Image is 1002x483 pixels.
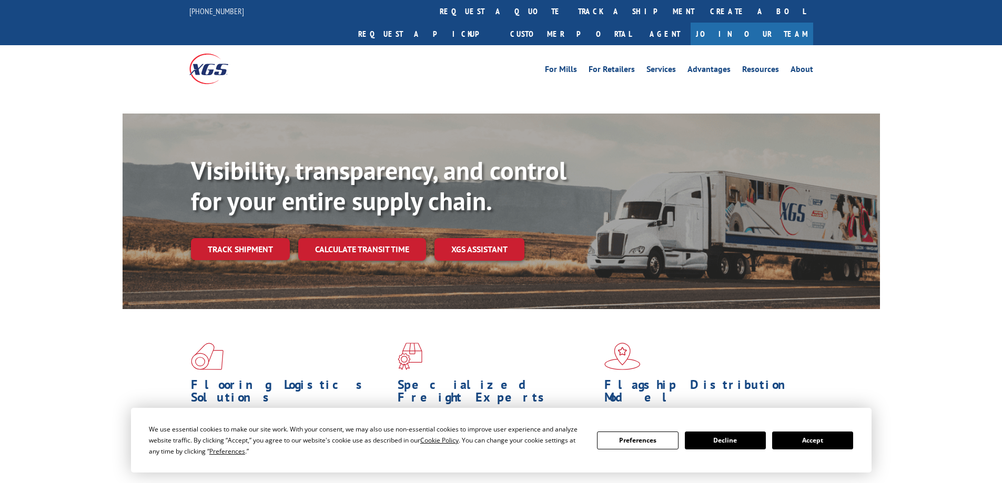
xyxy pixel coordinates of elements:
[597,431,678,449] button: Preferences
[398,343,422,370] img: xgs-icon-focused-on-flooring-red
[772,431,853,449] button: Accept
[298,238,426,261] a: Calculate transit time
[742,65,779,77] a: Resources
[191,238,290,260] a: Track shipment
[604,343,641,370] img: xgs-icon-flagship-distribution-model-red
[420,436,459,445] span: Cookie Policy
[639,23,691,45] a: Agent
[350,23,502,45] a: Request a pickup
[434,238,524,261] a: XGS ASSISTANT
[502,23,639,45] a: Customer Portal
[398,378,596,409] h1: Specialized Freight Experts
[189,6,244,16] a: [PHONE_NUMBER]
[191,343,224,370] img: xgs-icon-total-supply-chain-intelligence-red
[604,378,803,409] h1: Flagship Distribution Model
[687,65,731,77] a: Advantages
[209,447,245,456] span: Preferences
[646,65,676,77] a: Services
[589,65,635,77] a: For Retailers
[691,23,813,45] a: Join Our Team
[131,408,872,472] div: Cookie Consent Prompt
[685,431,766,449] button: Decline
[191,378,390,409] h1: Flooring Logistics Solutions
[149,424,584,457] div: We use essential cookies to make our site work. With your consent, we may also use non-essential ...
[191,154,566,217] b: Visibility, transparency, and control for your entire supply chain.
[791,65,813,77] a: About
[545,65,577,77] a: For Mills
